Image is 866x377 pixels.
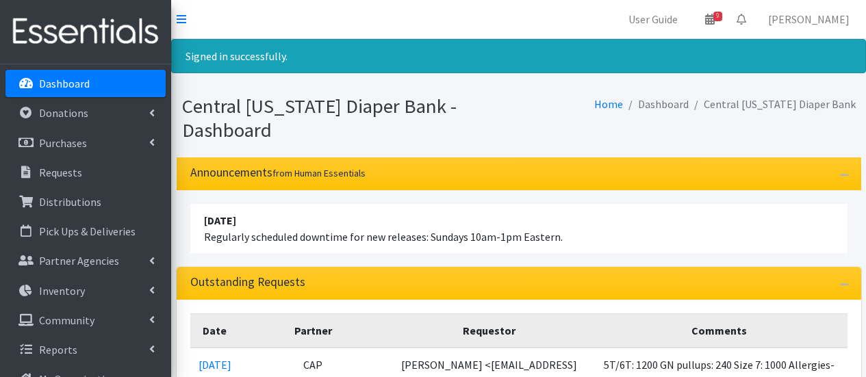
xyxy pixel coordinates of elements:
[39,254,119,268] p: Partner Agencies
[5,218,166,245] a: Pick Ups & Deliveries
[5,9,166,55] img: HumanEssentials
[39,284,85,298] p: Inventory
[240,314,387,348] th: Partner
[39,106,88,120] p: Donations
[5,247,166,274] a: Partner Agencies
[39,313,94,327] p: Community
[272,167,366,179] small: from Human Essentials
[594,97,623,111] a: Home
[39,195,101,209] p: Distributions
[689,94,856,114] li: Central [US_STATE] Diaper Bank
[591,314,847,348] th: Comments
[190,204,848,253] li: Regularly scheduled downtime for new releases: Sundays 10am-1pm Eastern.
[39,166,82,179] p: Requests
[204,213,236,227] strong: [DATE]
[623,94,689,114] li: Dashboard
[757,5,861,33] a: [PERSON_NAME]
[39,136,87,150] p: Purchases
[5,99,166,127] a: Donations
[5,336,166,363] a: Reports
[39,77,90,90] p: Dashboard
[5,129,166,157] a: Purchases
[5,70,166,97] a: Dashboard
[713,12,722,21] span: 9
[617,5,689,33] a: User Guide
[5,307,166,334] a: Community
[190,166,366,180] h3: Announcements
[199,358,231,372] a: [DATE]
[182,94,514,142] h1: Central [US_STATE] Diaper Bank - Dashboard
[171,39,866,73] div: Signed in successfully.
[190,314,240,348] th: Date
[5,159,166,186] a: Requests
[387,314,591,348] th: Requestor
[5,277,166,304] a: Inventory
[694,5,726,33] a: 9
[190,275,305,289] h3: Outstanding Requests
[5,188,166,216] a: Distributions
[39,343,77,356] p: Reports
[39,224,136,238] p: Pick Ups & Deliveries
